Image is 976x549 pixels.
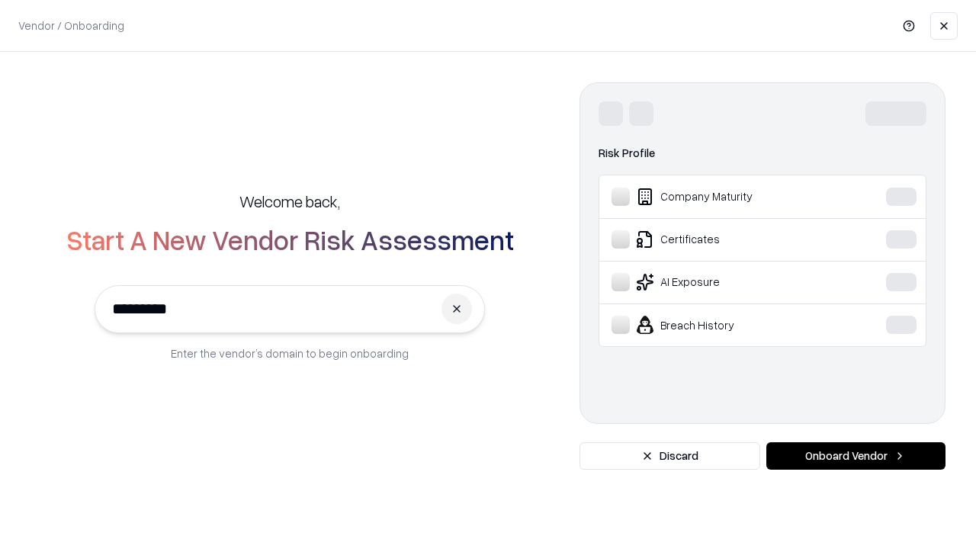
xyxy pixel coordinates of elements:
div: Company Maturity [612,188,840,206]
div: Risk Profile [599,144,926,162]
div: Breach History [612,316,840,334]
p: Vendor / Onboarding [18,18,124,34]
p: Enter the vendor’s domain to begin onboarding [171,345,409,361]
button: Discard [579,442,760,470]
div: Certificates [612,230,840,249]
h5: Welcome back, [239,191,340,212]
div: AI Exposure [612,273,840,291]
button: Onboard Vendor [766,442,945,470]
h2: Start A New Vendor Risk Assessment [66,224,514,255]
